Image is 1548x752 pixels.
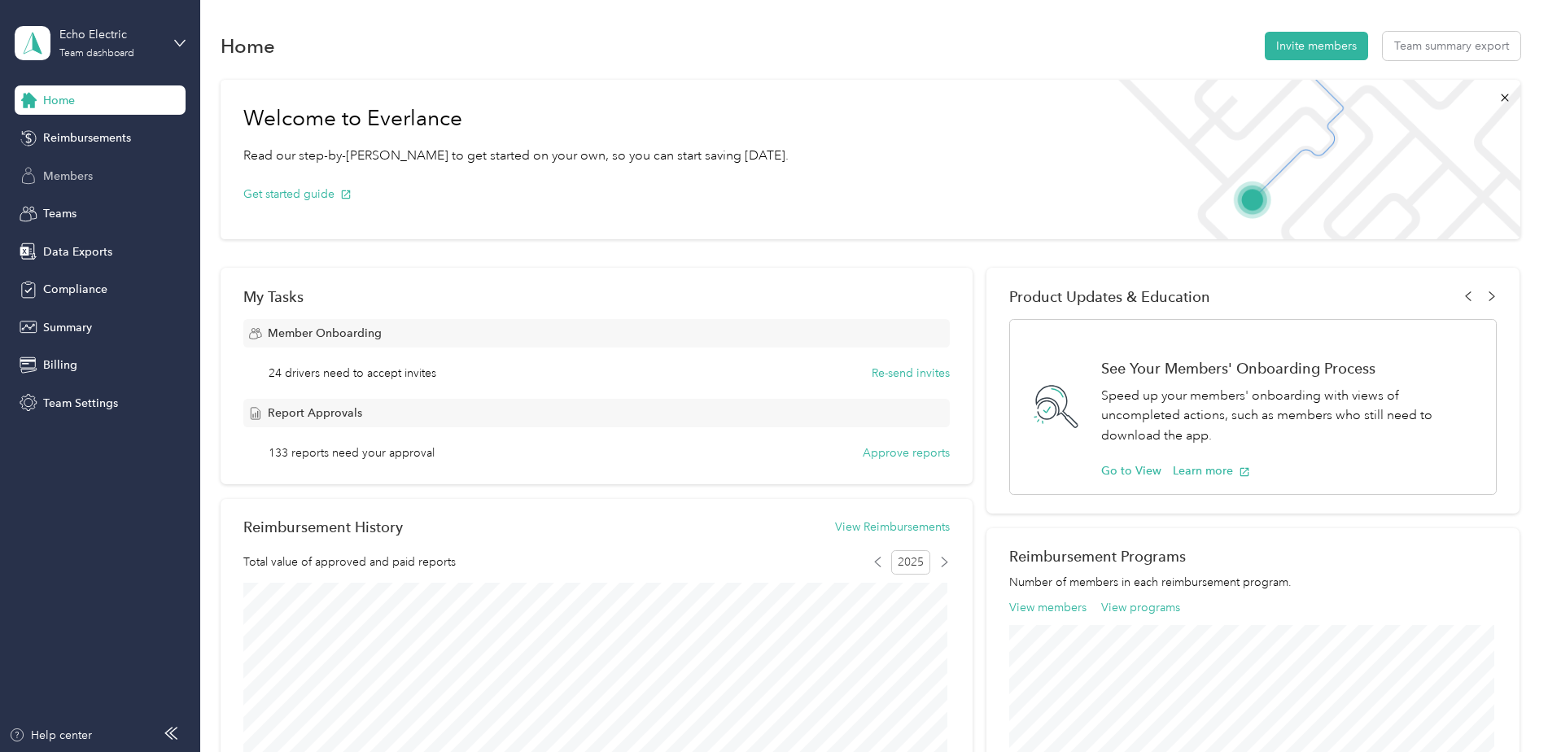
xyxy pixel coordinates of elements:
[243,146,789,166] p: Read our step-by-[PERSON_NAME] to get started on your own, so you can start saving [DATE].
[1383,32,1520,60] button: Team summary export
[863,444,950,461] button: Approve reports
[269,444,435,461] span: 133 reports need your approval
[1101,462,1161,479] button: Go to View
[269,365,436,382] span: 24 drivers need to accept invites
[43,356,77,374] span: Billing
[1102,80,1520,239] img: Welcome to everlance
[43,243,112,260] span: Data Exports
[1265,32,1368,60] button: Invite members
[43,92,75,109] span: Home
[1101,599,1180,616] button: View programs
[43,129,131,146] span: Reimbursements
[243,518,403,536] h2: Reimbursement History
[1009,599,1087,616] button: View members
[1101,386,1479,446] p: Speed up your members' onboarding with views of uncompleted actions, such as members who still ne...
[59,49,134,59] div: Team dashboard
[1009,574,1497,591] p: Number of members in each reimbursement program.
[1009,548,1497,565] h2: Reimbursement Programs
[891,550,930,575] span: 2025
[221,37,275,55] h1: Home
[243,106,789,132] h1: Welcome to Everlance
[43,319,92,336] span: Summary
[1101,360,1479,377] h1: See Your Members' Onboarding Process
[1173,462,1250,479] button: Learn more
[1457,661,1548,752] iframe: Everlance-gr Chat Button Frame
[835,518,950,536] button: View Reimbursements
[1009,288,1210,305] span: Product Updates & Education
[243,553,456,571] span: Total value of approved and paid reports
[59,26,161,43] div: Echo Electric
[43,205,77,222] span: Teams
[268,325,382,342] span: Member Onboarding
[43,395,118,412] span: Team Settings
[243,186,352,203] button: Get started guide
[243,288,950,305] div: My Tasks
[43,281,107,298] span: Compliance
[9,727,92,744] button: Help center
[43,168,93,185] span: Members
[872,365,950,382] button: Re-send invites
[268,404,362,422] span: Report Approvals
